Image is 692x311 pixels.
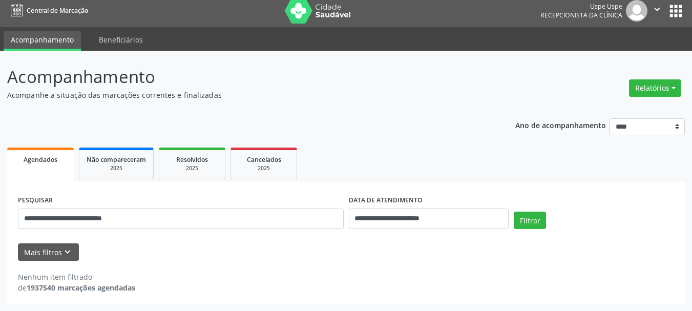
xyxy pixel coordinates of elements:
div: 2025 [87,164,146,172]
p: Acompanhe a situação das marcações correntes e finalizadas [7,90,481,100]
a: Central de Marcação [7,2,88,19]
span: Cancelados [247,155,281,164]
a: Acompanhamento [4,31,81,51]
p: Ano de acompanhamento [515,118,606,131]
button: Filtrar [514,212,546,229]
span: Não compareceram [87,155,146,164]
div: 2025 [238,164,289,172]
button: Relatórios [629,79,681,97]
a: Beneficiários [92,31,150,49]
strong: 1937540 marcações agendadas [27,283,135,293]
button: Mais filtroskeyboard_arrow_down [18,243,79,261]
span: Recepcionista da clínica [540,11,622,19]
span: Resolvidos [176,155,208,164]
span: Central de Marcação [27,6,88,15]
div: Uspe Uspe [540,2,622,11]
div: Nenhum item filtrado [18,272,135,282]
div: 2025 [166,164,218,172]
i: keyboard_arrow_down [62,246,73,258]
i:  [652,4,663,15]
button: apps [667,2,685,20]
div: de [18,282,135,293]
span: Agendados [24,155,57,164]
label: PESQUISAR [18,193,53,209]
p: Acompanhamento [7,64,481,90]
label: DATA DE ATENDIMENTO [349,193,423,209]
